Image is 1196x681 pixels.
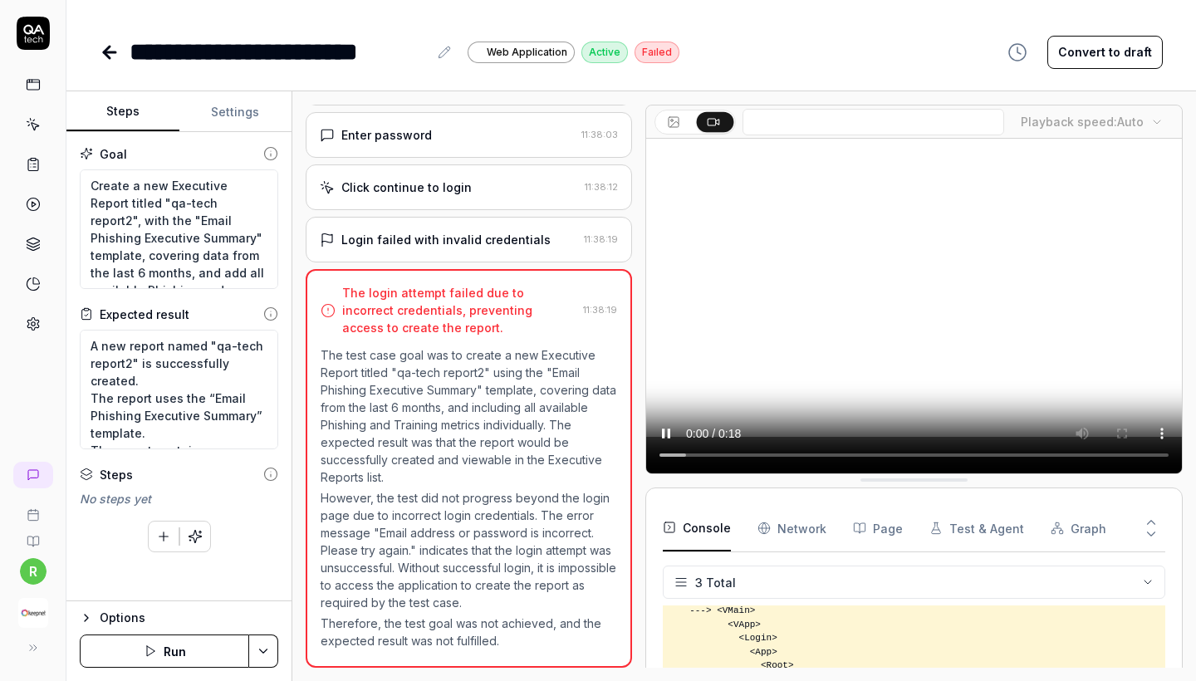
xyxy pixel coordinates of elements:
button: Graph [1051,505,1106,551]
button: Steps [66,92,179,132]
div: No steps yet [80,490,278,507]
div: Enter password [341,126,432,144]
button: Network [757,505,826,551]
img: Keepnet Logo [18,598,48,628]
p: The test case goal was to create a new Executive Report titled "qa-tech report2" using the "Email... [321,346,617,486]
div: Faıled [635,42,679,63]
div: Goal [100,145,127,163]
button: Keepnet Logo [7,585,59,631]
div: The login attempt failed due to incorrect credentials, preventing access to create the report. [342,284,576,336]
a: Documentation [7,522,59,548]
button: r [20,558,47,585]
button: View version history [997,36,1037,69]
button: Options [80,608,278,628]
time: 11:38:12 [585,181,618,193]
div: Expected result [100,306,189,323]
time: 11:38:19 [583,304,617,316]
time: 11:38:19 [584,233,618,245]
button: Page [853,505,903,551]
a: Web Application [468,41,575,63]
button: Console [663,505,731,551]
time: 11:38:03 [581,129,618,140]
a: Book a call with us [7,495,59,522]
div: Click continue to login [341,179,472,196]
button: Settings [179,92,292,132]
button: Test & Agent [929,505,1024,551]
div: Active [581,42,628,63]
p: Therefore, the test goal was not achieved, and the expected result was not fulfilled. [321,615,617,649]
button: Run [80,634,249,668]
button: Convert to draft [1047,36,1163,69]
div: Login failed with invalid credentials [341,231,551,248]
div: Options [100,608,278,628]
div: Playback speed: [1021,113,1144,130]
span: Web Application [487,45,567,60]
div: Steps [100,466,133,483]
a: New conversation [13,462,53,488]
p: However, the test did not progress beyond the login page due to incorrect login credentials. The ... [321,489,617,611]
